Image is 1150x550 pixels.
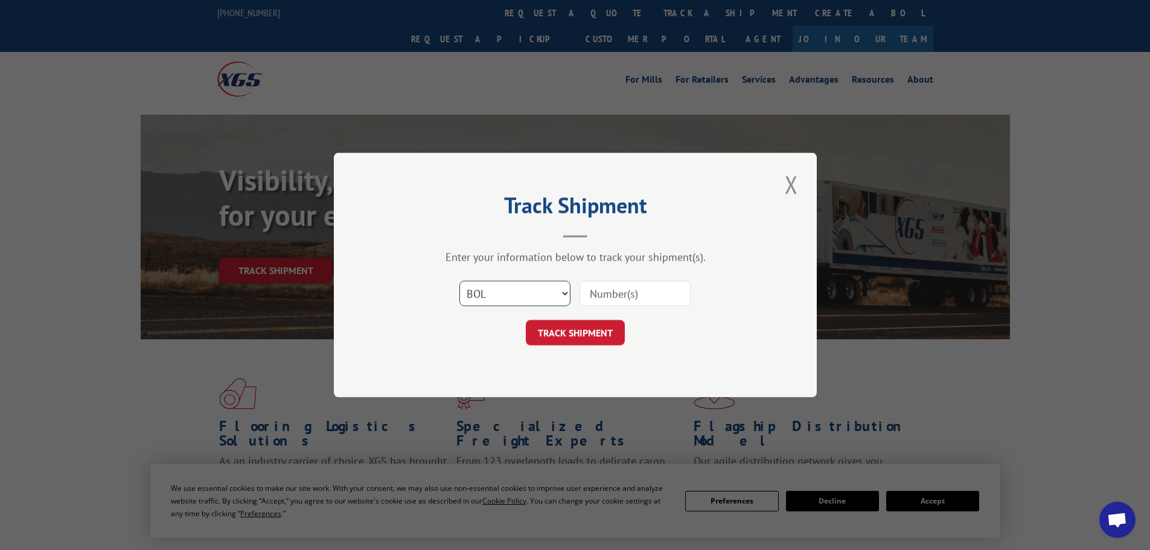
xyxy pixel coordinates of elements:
div: Enter your information below to track your shipment(s). [394,250,756,264]
button: TRACK SHIPMENT [526,320,625,345]
input: Number(s) [580,281,691,306]
h2: Track Shipment [394,197,756,220]
a: Open chat [1099,502,1136,538]
button: Close modal [781,168,802,201]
